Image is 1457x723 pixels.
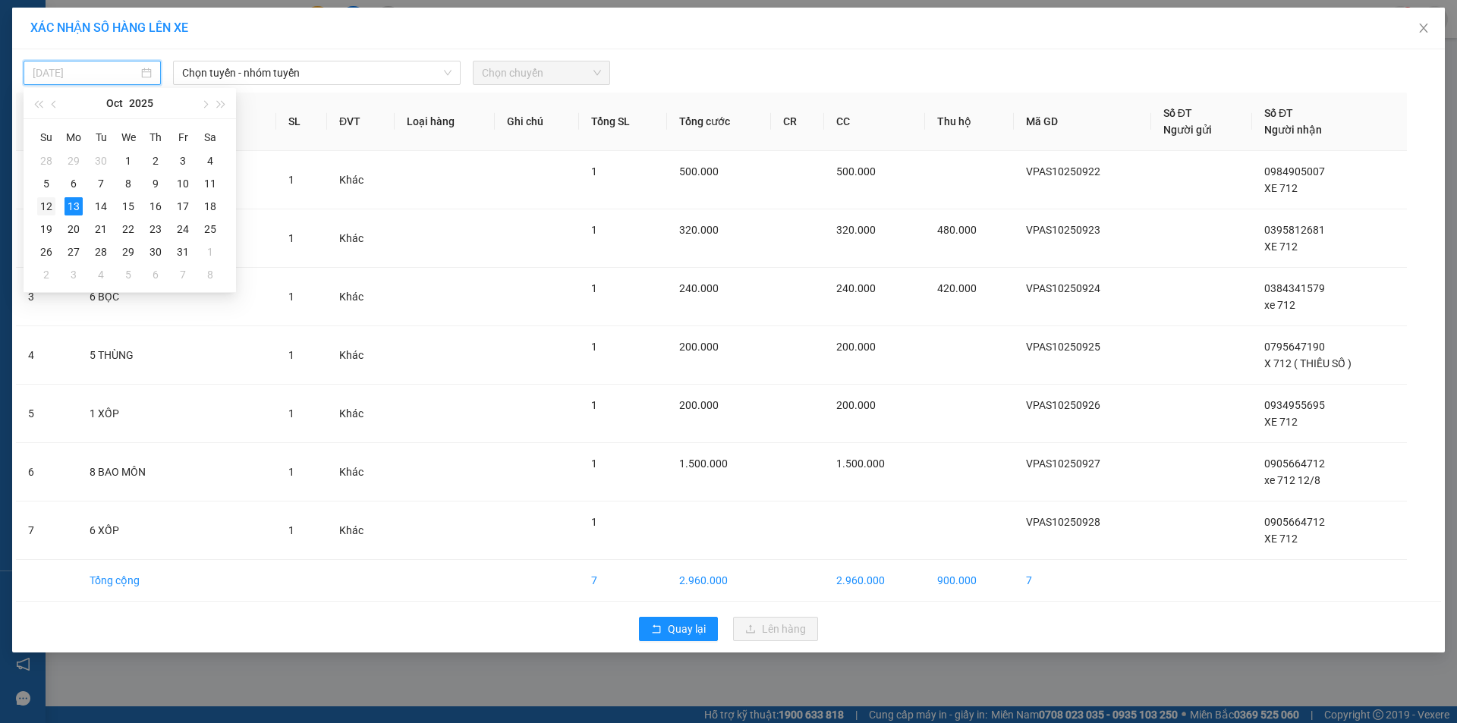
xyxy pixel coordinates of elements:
div: 8 [119,174,137,193]
div: 27 [65,243,83,261]
div: 7 [174,266,192,284]
th: Thu hộ [925,93,1014,151]
td: 2025-11-02 [33,263,60,286]
td: 2025-10-29 [115,240,142,263]
td: 2025-10-08 [115,172,142,195]
th: Tu [87,125,115,149]
span: 420.000 [937,282,977,294]
span: 1.500.000 [679,457,728,470]
td: 7 [1014,560,1151,602]
span: 1 [288,291,294,303]
div: 24 [174,220,192,238]
td: 5 [16,385,77,443]
td: 2025-10-01 [115,149,142,172]
td: 2025-10-07 [87,172,115,195]
td: 2025-10-30 [142,240,169,263]
td: 2.960.000 [667,560,772,602]
td: 6 BỌC [77,268,277,326]
div: 11 [201,174,219,193]
span: 1 [591,399,597,411]
th: SL [276,93,327,151]
th: ĐVT [327,93,395,151]
div: 30 [146,243,165,261]
span: 200.000 [836,341,876,353]
td: 2025-10-23 [142,218,169,240]
th: Tổng SL [579,93,666,151]
button: Close [1402,8,1445,50]
button: uploadLên hàng [733,617,818,641]
span: VPAS10250927 [1026,457,1100,470]
span: XE 712 [1264,533,1298,545]
span: 1 [591,165,597,178]
td: 2025-10-04 [197,149,224,172]
div: 30 [92,152,110,170]
div: 6 [65,174,83,193]
div: 31 [174,243,192,261]
span: 1 [288,349,294,361]
div: 6 [146,266,165,284]
td: 2025-10-31 [169,240,197,263]
th: Th [142,125,169,149]
div: 1 [201,243,219,261]
span: Số ĐT [1264,107,1293,119]
div: 14 [92,197,110,215]
div: 1 [119,152,137,170]
span: XÁC NHẬN SỐ HÀNG LÊN XE [30,20,188,35]
span: 0984905007 [1264,165,1325,178]
div: 26 [37,243,55,261]
span: 200.000 [679,341,719,353]
td: Khác [327,326,395,385]
span: 0934955695 [1264,399,1325,411]
div: 4 [201,152,219,170]
span: VPAS10250925 [1026,341,1100,353]
td: 2 [16,209,77,268]
span: 240.000 [679,282,719,294]
span: 1 [591,341,597,353]
div: 3 [65,266,83,284]
td: 7 [579,560,666,602]
div: 25 [201,220,219,238]
td: 2025-10-06 [60,172,87,195]
div: 4 [92,266,110,284]
td: 2025-10-20 [60,218,87,240]
th: CR [771,93,824,151]
td: 2025-10-09 [142,172,169,195]
div: 3 [174,152,192,170]
span: 200.000 [836,399,876,411]
span: Số ĐT [1163,107,1192,119]
span: 0795647190 [1264,341,1325,353]
td: 4 [16,326,77,385]
div: 8 [201,266,219,284]
div: 5 [37,174,55,193]
div: 18 [201,197,219,215]
td: 2025-11-08 [197,263,224,286]
div: 16 [146,197,165,215]
td: 2025-10-05 [33,172,60,195]
td: 2025-10-11 [197,172,224,195]
td: Khác [327,151,395,209]
span: 0905664712 [1264,457,1325,470]
td: 8 BAO MÔN [77,443,277,501]
td: Khác [327,385,395,443]
td: 6 XỐP [77,501,277,560]
span: 500.000 [836,165,876,178]
span: 1 [591,516,597,528]
td: 2025-10-10 [169,172,197,195]
span: 1 [288,466,294,478]
div: 28 [37,152,55,170]
span: Người gửi [1163,124,1212,136]
div: 13 [65,197,83,215]
span: XE 712 [1264,240,1298,253]
div: 22 [119,220,137,238]
span: xe 712 [1264,299,1295,311]
td: 2025-10-22 [115,218,142,240]
td: 7 [16,501,77,560]
div: 15 [119,197,137,215]
span: 200.000 [679,399,719,411]
th: Mã GD [1014,93,1151,151]
th: Fr [169,125,197,149]
span: 1 [591,224,597,236]
span: 1 [288,407,294,420]
td: 1 XỐP [77,385,277,443]
span: 500.000 [679,165,719,178]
